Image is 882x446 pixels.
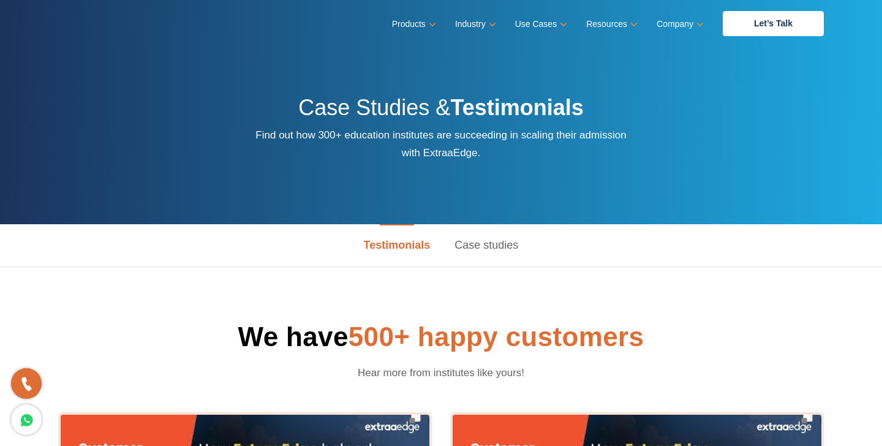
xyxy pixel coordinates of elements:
[254,93,628,126] h2: Case Studies &
[723,11,824,36] a: Let’s Talk
[58,319,824,355] h1: We have
[349,322,644,352] span: 500+ happy customers
[586,15,635,33] a: Resources
[657,15,701,33] a: Company
[392,15,434,33] a: Products
[442,224,530,266] a: Case studies
[450,95,583,120] strong: Testimonials
[254,126,628,162] p: Find out how 300+ education institutes are succeeding in scaling their admission with ExtraaEdge.
[515,15,565,33] a: Use Cases
[352,224,443,266] a: Testimonials
[284,364,599,382] p: Hear more from institutes like yours!
[455,15,494,33] a: Industry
